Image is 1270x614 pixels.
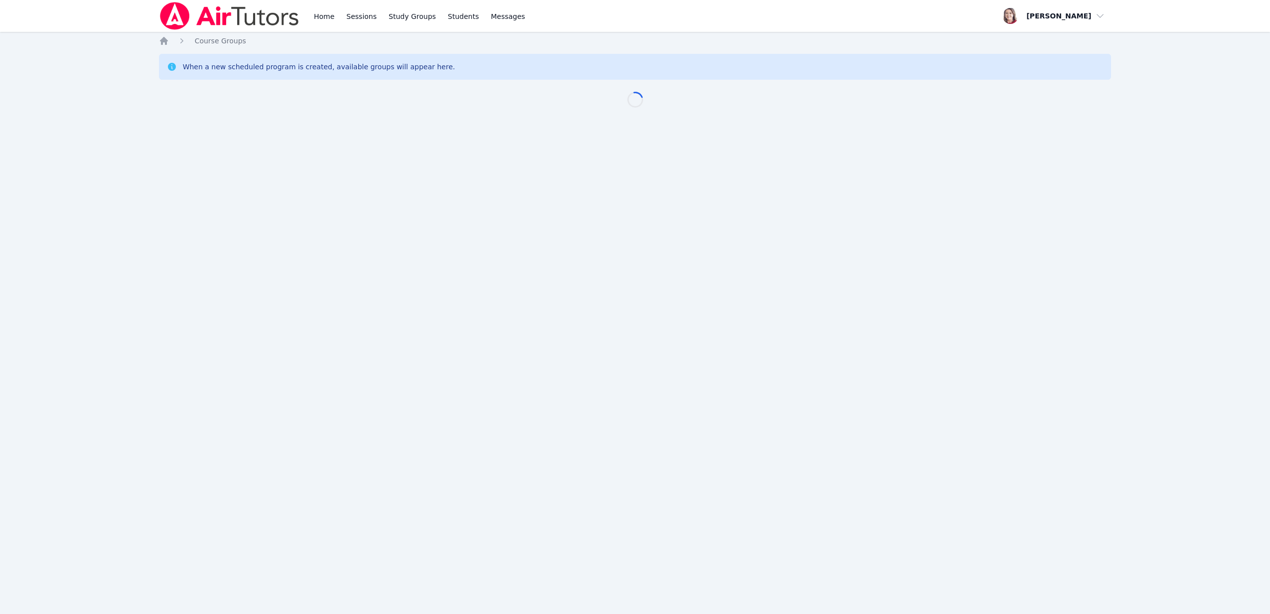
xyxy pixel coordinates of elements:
[159,36,1112,46] nav: Breadcrumb
[195,36,246,46] a: Course Groups
[159,2,300,30] img: Air Tutors
[491,11,525,21] span: Messages
[195,37,246,45] span: Course Groups
[183,62,455,72] div: When a new scheduled program is created, available groups will appear here.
